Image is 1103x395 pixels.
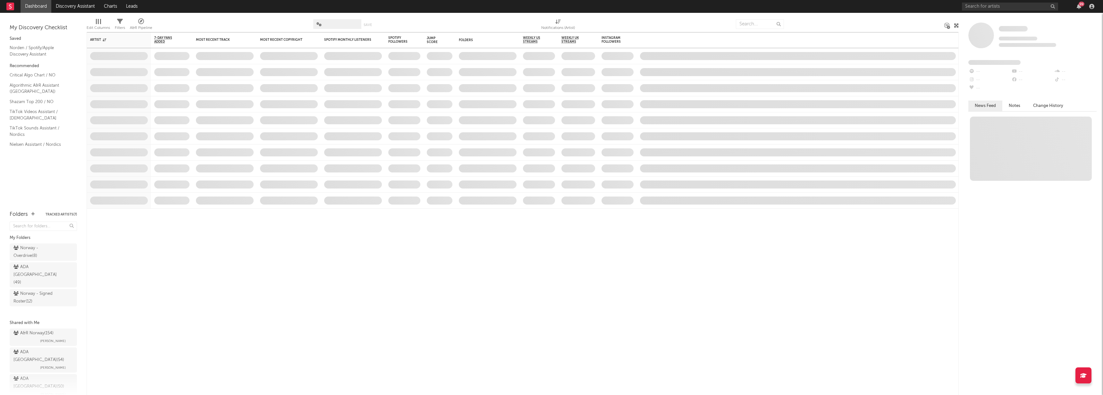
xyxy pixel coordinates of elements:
div: Filters [115,16,125,35]
div: -- [1011,76,1054,84]
button: Notes [1002,101,1027,111]
a: ADA [GEOGRAPHIC_DATA](54)[PERSON_NAME] [10,347,77,373]
div: Edit Columns [87,16,110,35]
div: Norway - Signed Roster ( 12 ) [13,290,59,305]
div: -- [968,67,1011,76]
div: ADA [GEOGRAPHIC_DATA] ( 50 ) [13,375,72,391]
div: A&R Norway ( 154 ) [13,329,54,337]
a: Algorithmic A&R Assistant ([GEOGRAPHIC_DATA]) [10,82,71,95]
span: Tracking Since: [DATE] [999,37,1037,40]
div: A&R Pipeline [130,16,152,35]
div: My Folders [10,234,77,242]
a: Some Artist [999,26,1028,32]
div: Saved [10,35,77,43]
div: Instagram Followers [602,36,624,44]
div: -- [1054,76,1097,84]
div: My Discovery Checklist [10,24,77,32]
div: Notifications (Artist) [541,24,575,32]
div: ADA [GEOGRAPHIC_DATA] ( 49 ) [13,263,59,286]
div: Folders [10,211,28,218]
input: Search for folders... [10,222,77,231]
div: Recommended [10,62,77,70]
a: Shazam Top 200 / NO [10,98,71,105]
button: 99 [1077,4,1081,9]
button: Save [364,23,372,27]
div: Artist [90,38,138,42]
button: News Feed [968,101,1002,111]
span: Fans Added by Platform [968,60,1021,65]
div: Spotify Followers [388,36,411,44]
div: -- [1011,67,1054,76]
div: Notifications (Artist) [541,16,575,35]
div: -- [968,84,1011,92]
a: Norden / Spotify/Apple Discovery Assistant [10,44,71,57]
div: Folders [459,38,507,42]
button: Tracked Artists(7) [46,213,77,216]
input: Search for artists [962,3,1058,11]
div: 99 [1079,2,1084,6]
a: Norway - Overdrive(8) [10,243,77,261]
button: Change History [1027,101,1070,111]
span: Some Artist [999,26,1028,31]
a: A&R Norway(154)[PERSON_NAME] [10,329,77,346]
div: -- [968,76,1011,84]
span: [PERSON_NAME] [40,364,66,372]
span: [PERSON_NAME] [40,337,66,345]
span: 7-Day Fans Added [154,36,180,44]
div: ADA [GEOGRAPHIC_DATA] ( 54 ) [13,348,72,364]
a: Nielsen Assistant / Nordics [10,141,71,148]
a: Norway - Signed Roster(12) [10,289,77,306]
div: Edit Columns [87,24,110,32]
div: Most Recent Track [196,38,244,42]
div: Shared with Me [10,319,77,327]
div: Norway - Overdrive ( 8 ) [13,244,59,260]
a: Critical Algo Chart / NO [10,72,71,79]
span: Weekly US Streams [523,36,545,44]
a: TikTok Videos Assistant / [DEMOGRAPHIC_DATA] [10,108,71,121]
div: Jump Score [427,36,443,44]
a: ADA [GEOGRAPHIC_DATA](49) [10,262,77,287]
div: Most Recent Copyright [260,38,308,42]
div: Spotify Monthly Listeners [324,38,372,42]
div: -- [1054,67,1097,76]
div: Filters [115,24,125,32]
span: Weekly UK Streams [561,36,585,44]
input: Search... [736,19,784,29]
a: TikTok Sounds Assistant / Nordics [10,125,71,138]
div: A&R Pipeline [130,24,152,32]
span: 0 fans last week [999,43,1056,47]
